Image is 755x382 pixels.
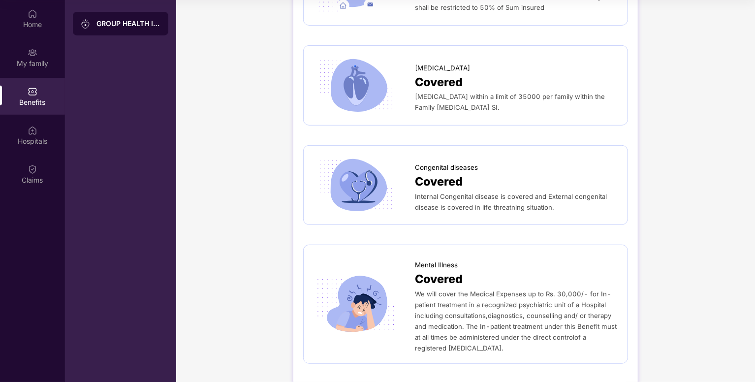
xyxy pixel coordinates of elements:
[415,260,458,270] span: Mental Illness
[415,270,463,288] span: Covered
[28,126,37,135] img: svg+xml;base64,PHN2ZyBpZD0iSG9zcGl0YWxzIiB4bWxucz0iaHR0cDovL3d3dy53My5vcmcvMjAwMC9zdmciIHdpZHRoPS...
[314,156,399,215] img: icon
[28,87,37,96] img: svg+xml;base64,PHN2ZyBpZD0iQmVuZWZpdHMiIHhtbG5zPSJodHRwOi8vd3d3LnczLm9yZy8yMDAwL3N2ZyIgd2lkdGg9Ij...
[415,192,607,211] span: Internal Congenital disease is covered and External congenital disease is covered in life threatn...
[415,63,470,73] span: [MEDICAL_DATA]
[28,9,37,19] img: svg+xml;base64,PHN2ZyBpZD0iSG9tZSIgeG1sbnM9Imh0dHA6Ly93d3cudzMub3JnLzIwMDAvc3ZnIiB3aWR0aD0iMjAiIG...
[81,19,91,29] img: svg+xml;base64,PHN2ZyB3aWR0aD0iMjAiIGhlaWdodD0iMjAiIHZpZXdCb3g9IjAgMCAyMCAyMCIgZmlsbD0ibm9uZSIgeG...
[415,173,463,191] span: Covered
[415,290,617,352] span: We will cover the Medical Expenses up to Rs. 30,000/- for In-patient treatment in a recognized ps...
[415,93,605,111] span: [MEDICAL_DATA] within a limit of 35000 per family within the Family [MEDICAL_DATA] SI.
[96,19,160,29] div: GROUP HEALTH INSURANCE
[28,48,37,58] img: svg+xml;base64,PHN2ZyB3aWR0aD0iMjAiIGhlaWdodD0iMjAiIHZpZXdCb3g9IjAgMCAyMCAyMCIgZmlsbD0ibm9uZSIgeG...
[415,73,463,92] span: Covered
[314,56,399,115] img: icon
[314,275,399,334] img: icon
[415,162,478,173] span: Congenital diseases
[28,164,37,174] img: svg+xml;base64,PHN2ZyBpZD0iQ2xhaW0iIHhtbG5zPSJodHRwOi8vd3d3LnczLm9yZy8yMDAwL3N2ZyIgd2lkdGg9IjIwIi...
